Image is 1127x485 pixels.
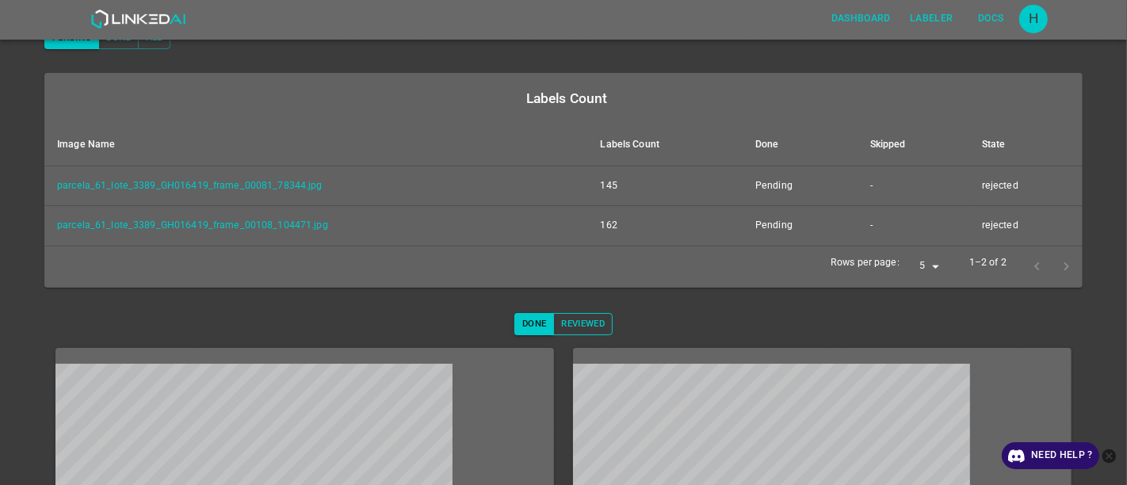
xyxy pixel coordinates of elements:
[858,206,969,246] td: -
[588,166,743,206] td: 145
[588,124,743,166] th: Labels Count
[743,124,858,166] th: Done
[1019,5,1048,33] div: H
[904,6,959,32] button: Labeler
[969,124,1083,166] th: State
[90,10,186,29] img: LinkedAI
[969,256,1007,270] p: 1–2 of 2
[969,166,1083,206] td: rejected
[57,180,323,191] a: parcela_61_lote_3389_GH016419_frame_00081_78344.jpg
[831,256,900,270] p: Rows per page:
[858,166,969,206] td: -
[743,166,858,206] td: Pending
[906,256,944,277] div: 5
[965,6,1016,32] button: Docs
[57,220,328,231] a: parcela_61_lote_3389_GH016419_frame_00108_104471.jpg
[822,2,900,35] a: Dashboard
[1099,442,1119,469] button: close-help
[553,313,613,335] button: Reviewed
[1002,442,1099,469] a: Need Help ?
[900,2,962,35] a: Labeler
[743,206,858,246] td: Pending
[514,313,554,335] button: Done
[962,2,1019,35] a: Docs
[1019,5,1048,33] button: Open settings
[44,124,588,166] th: Image Name
[588,206,743,246] td: 162
[825,6,897,32] button: Dashboard
[858,124,969,166] th: Skipped
[969,206,1083,246] td: rejected
[57,87,1076,109] div: Labels Count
